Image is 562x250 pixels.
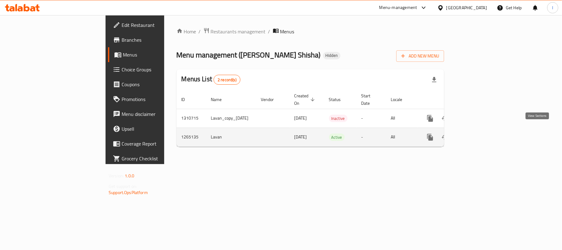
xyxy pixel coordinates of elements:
[261,96,282,103] span: Vendor
[446,4,487,11] div: [GEOGRAPHIC_DATA]
[108,151,199,166] a: Grocery Checklist
[329,96,349,103] span: Status
[379,4,417,11] div: Menu-management
[329,115,348,122] span: Inactive
[391,96,410,103] span: Locale
[211,28,266,35] span: Restaurants management
[356,128,386,146] td: -
[122,81,194,88] span: Coupons
[323,53,340,58] span: Hidden
[329,115,348,122] div: Inactive
[323,52,340,59] div: Hidden
[206,109,256,128] td: Lavan_copy_[DATE]
[177,48,321,62] span: Menu management ( [PERSON_NAME] Shisha )
[329,134,345,141] span: Active
[329,133,345,141] div: Active
[109,172,124,180] span: Version:
[108,62,199,77] a: Choice Groups
[109,182,137,190] span: Get support on:
[108,77,199,92] a: Coupons
[423,130,438,145] button: more
[108,32,199,47] a: Branches
[418,90,487,109] th: Actions
[206,128,256,146] td: Lavan
[122,110,194,118] span: Menu disclaimer
[108,107,199,121] a: Menu disclaimer
[401,52,439,60] span: Add New Menu
[122,140,194,147] span: Coverage Report
[361,92,379,107] span: Start Date
[423,111,438,126] button: more
[108,136,199,151] a: Coverage Report
[123,51,194,58] span: Menus
[280,28,294,35] span: Menus
[108,121,199,136] a: Upsell
[181,96,193,103] span: ID
[122,95,194,103] span: Promotions
[438,111,452,126] button: Change Status
[108,92,199,107] a: Promotions
[396,50,444,62] button: Add New Menu
[552,4,553,11] span: l
[211,96,230,103] span: Name
[386,109,418,128] td: All
[438,130,452,145] button: Change Status
[177,90,487,147] table: enhanced table
[109,189,148,197] a: Support.OpsPlatform
[181,74,240,85] h2: Menus List
[294,114,307,122] span: [DATE]
[356,109,386,128] td: -
[122,66,194,73] span: Choice Groups
[108,47,199,62] a: Menus
[294,133,307,141] span: [DATE]
[427,72,442,87] div: Export file
[122,21,194,29] span: Edit Restaurant
[108,18,199,32] a: Edit Restaurant
[203,28,266,36] a: Restaurants management
[125,172,134,180] span: 1.0.0
[122,125,194,133] span: Upsell
[122,36,194,44] span: Branches
[122,155,194,162] span: Grocery Checklist
[199,28,201,35] li: /
[386,128,418,146] td: All
[268,28,270,35] li: /
[177,28,444,36] nav: breadcrumb
[214,75,240,85] div: Total records count
[294,92,317,107] span: Created On
[214,77,240,83] span: 2 record(s)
